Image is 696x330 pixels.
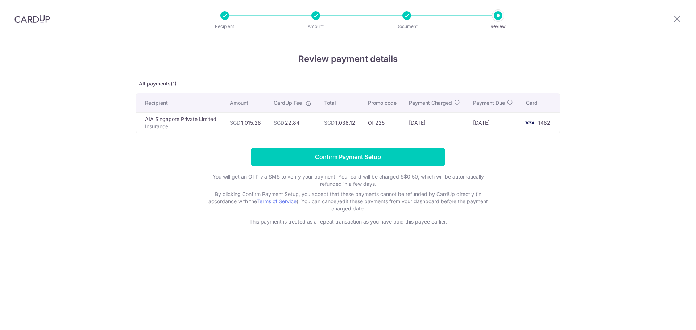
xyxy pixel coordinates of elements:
[409,99,452,106] span: Payment Charged
[251,148,445,166] input: Confirm Payment Setup
[318,112,362,133] td: 1,038.12
[203,218,493,225] p: This payment is treated as a repeat transaction as you have paid this payee earlier.
[203,173,493,188] p: You will get an OTP via SMS to verify your payment. Your card will be charged S$0.50, which will ...
[198,23,252,30] p: Recipient
[224,112,268,133] td: 1,015.28
[274,99,302,106] span: CardUp Fee
[136,53,560,66] h4: Review payment details
[403,112,467,133] td: [DATE]
[318,93,362,112] th: Total
[380,23,434,30] p: Document
[257,198,297,204] a: Terms of Service
[538,120,550,126] span: 1482
[136,93,224,112] th: Recipient
[471,23,525,30] p: Review
[136,80,560,87] p: All payments(1)
[268,112,318,133] td: 22.84
[289,23,343,30] p: Amount
[14,14,50,23] img: CardUp
[324,120,335,126] span: SGD
[224,93,268,112] th: Amount
[274,120,284,126] span: SGD
[473,99,505,106] span: Payment Due
[362,93,403,112] th: Promo code
[522,118,537,127] img: <span class="translation_missing" title="translation missing: en.account_steps.new_confirm_form.b...
[136,112,224,133] td: AIA Singapore Private Limited
[203,191,493,212] p: By clicking Confirm Payment Setup, you accept that these payments cannot be refunded by CardUp di...
[230,120,240,126] span: SGD
[145,123,218,130] p: Insurance
[520,93,560,112] th: Card
[467,112,520,133] td: [DATE]
[362,112,403,133] td: Off225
